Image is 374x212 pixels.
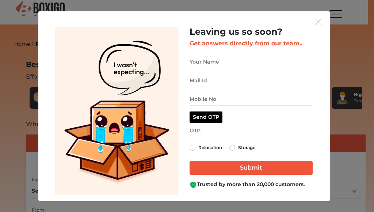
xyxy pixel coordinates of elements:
[190,40,313,47] h3: Get answers directly from our team..
[198,143,222,152] label: Relocation
[315,19,322,25] img: exit
[190,111,222,123] button: Send OTP
[238,143,255,152] label: Storage
[190,181,197,189] img: Boxigo Customer Shield
[190,161,313,175] input: Submit
[190,181,313,188] div: Trusted by more than 20,000 customers.
[190,27,313,37] h2: Leaving us so soon?
[190,56,313,68] input: Your Name
[190,124,313,137] input: OTP
[190,93,313,106] input: Mobile No
[55,27,179,195] img: Lead Welcome Image
[190,74,313,87] input: Mail Id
